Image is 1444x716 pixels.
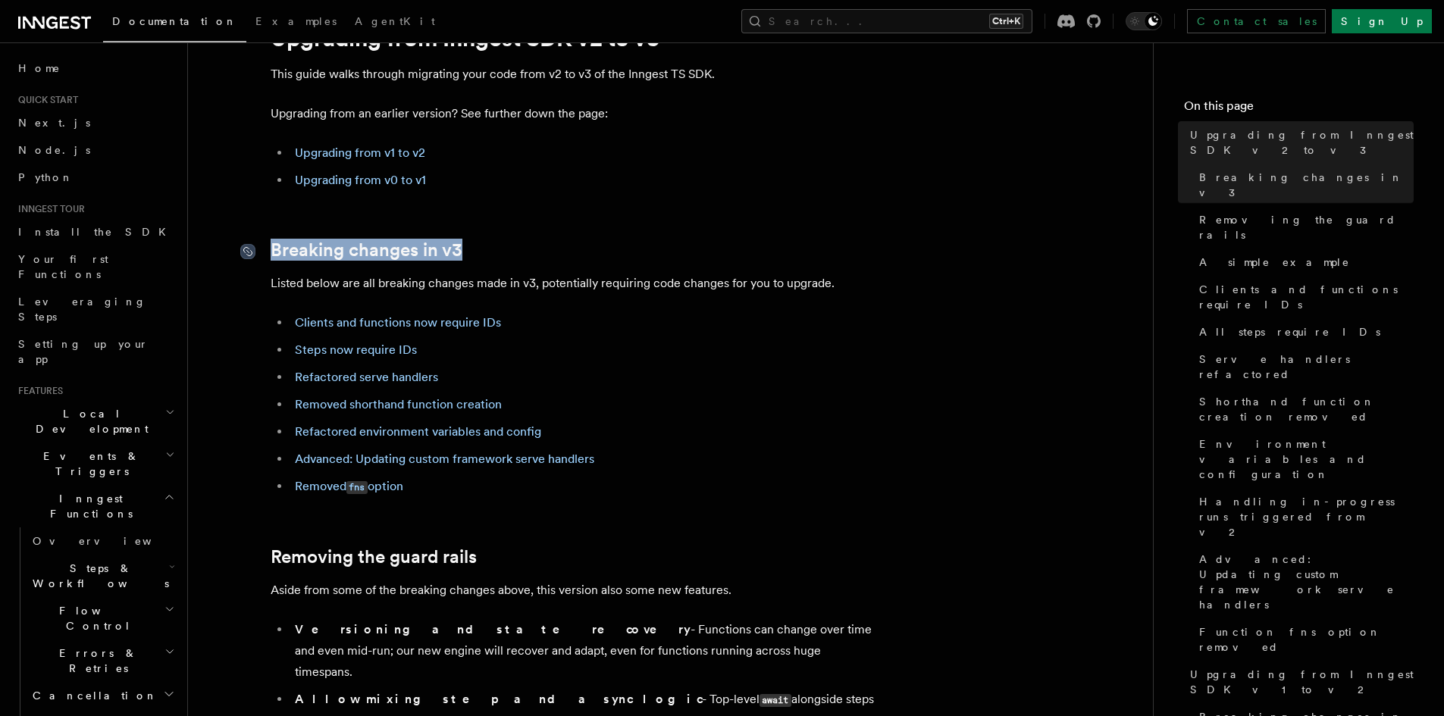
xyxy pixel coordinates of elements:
[1190,667,1414,697] span: Upgrading from Inngest SDK v1 to v2
[27,555,178,597] button: Steps & Workflows
[27,682,178,709] button: Cancellation
[1193,430,1414,488] a: Environment variables and configuration
[246,5,346,41] a: Examples
[1199,255,1350,270] span: A simple example
[760,694,791,707] code: await
[1193,488,1414,546] a: Handling in-progress runs triggered from v2
[27,688,158,703] span: Cancellation
[1332,9,1432,33] a: Sign Up
[103,5,246,42] a: Documentation
[27,597,178,639] button: Flow Control
[18,144,90,156] span: Node.js
[12,136,178,164] a: Node.js
[271,64,877,85] p: This guide walks through migrating your code from v2 to v3 of the Inngest TS SDK.
[271,239,462,261] a: Breaking changes in v3
[12,449,165,479] span: Events & Triggers
[255,15,337,27] span: Examples
[1199,282,1414,312] span: Clients and functions require IDs
[1187,9,1326,33] a: Contact sales
[1184,97,1414,121] h4: On this page
[1193,345,1414,388] a: Serve handlers refactored
[295,173,426,187] a: Upgrading from v0 to v1
[295,692,702,706] strong: Allow mixing step and async logic
[295,622,691,636] strong: Versioning and state recovery
[12,164,178,191] a: Python
[741,9,1032,33] button: Search...Ctrl+K
[12,94,78,106] span: Quick start
[18,338,149,365] span: Setting up your app
[12,109,178,136] a: Next.js
[12,442,178,485] button: Events & Triggers
[355,15,435,27] span: AgentKit
[1126,12,1162,30] button: Toggle dark mode
[27,561,169,591] span: Steps & Workflows
[1193,249,1414,276] a: A simple example
[27,639,178,682] button: Errors & Retries
[12,218,178,245] a: Install the SDK
[27,646,164,676] span: Errors & Retries
[295,145,425,160] a: Upgrading from v1 to v2
[295,342,417,357] a: Steps now require IDs
[1199,624,1414,655] span: Function fns option removed
[12,203,85,215] span: Inngest tour
[1199,552,1414,612] span: Advanced: Updating custom framework serve handlers
[12,245,178,288] a: Your first Functions
[1184,121,1414,164] a: Upgrading from Inngest SDK v2 to v3
[18,226,175,238] span: Install the SDK
[12,385,63,397] span: Features
[290,619,877,683] li: - Functions can change over time and even mid-run; our new engine will recover and adapt, even fo...
[112,15,237,27] span: Documentation
[12,330,178,373] a: Setting up your app
[1199,352,1414,382] span: Serve handlers refactored
[27,527,178,555] a: Overview
[1193,546,1414,618] a: Advanced: Updating custom framework serve handlers
[295,397,502,411] a: Removed shorthand function creation
[989,14,1023,29] kbd: Ctrl+K
[1190,127,1414,158] span: Upgrading from Inngest SDK v2 to v3
[12,400,178,442] button: Local Development
[1193,618,1414,661] a: Function fns option removed
[1193,206,1414,249] a: Removing the guard rails
[18,171,74,183] span: Python
[12,485,178,527] button: Inngest Functions
[12,491,164,521] span: Inngest Functions
[1199,494,1414,539] span: Handling in-progress runs triggered from v2
[346,481,368,494] code: fns
[12,55,178,82] a: Home
[271,546,477,567] a: Removing the guard rails
[12,406,165,436] span: Local Development
[295,424,541,439] a: Refactored environment variables and config
[1193,164,1414,206] a: Breaking changes in v3
[271,273,877,294] p: Listed below are all breaking changes made in v3, potentially requiring code changes for you to u...
[1199,394,1414,424] span: Shorthand function creation removed
[33,535,189,547] span: Overview
[1199,170,1414,200] span: Breaking changes in v3
[1193,276,1414,318] a: Clients and functions require IDs
[18,117,90,129] span: Next.js
[271,580,877,601] p: Aside from some of the breaking changes above, this version also some new features.
[1193,318,1414,345] a: All steps require IDs
[18,253,108,280] span: Your first Functions
[295,370,438,384] a: Refactored serve handlers
[18,61,61,76] span: Home
[346,5,444,41] a: AgentKit
[1199,324,1380,339] span: All steps require IDs
[295,315,501,330] a: Clients and functions now require IDs
[12,288,178,330] a: Leveraging Steps
[271,103,877,124] p: Upgrading from an earlier version? See further down the page:
[1199,436,1414,482] span: Environment variables and configuration
[1199,212,1414,242] span: Removing the guard rails
[295,452,594,466] a: Advanced: Updating custom framework serve handlers
[1184,661,1414,703] a: Upgrading from Inngest SDK v1 to v2
[1193,388,1414,430] a: Shorthand function creation removed
[27,603,164,633] span: Flow Control
[295,479,403,493] a: Removedfnsoption
[18,295,146,323] span: Leveraging Steps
